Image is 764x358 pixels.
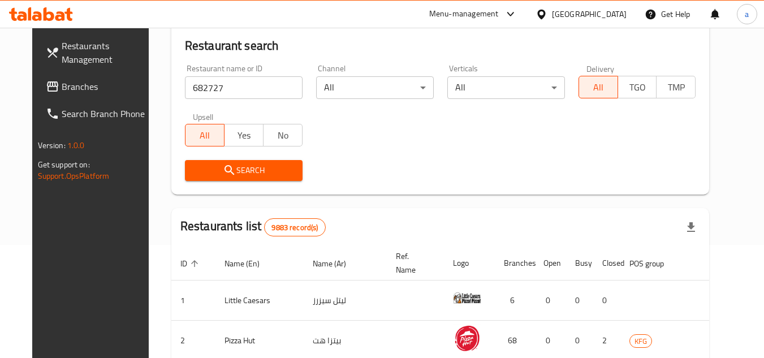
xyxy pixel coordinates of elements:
span: All [190,127,220,144]
div: Export file [677,214,705,241]
th: Closed [593,246,620,281]
span: Branches [62,80,151,93]
span: Search Branch Phone [62,107,151,120]
td: 6 [495,281,534,321]
div: Total records count [264,218,325,236]
th: Logo [444,246,495,281]
h2: Restaurants list [180,218,326,236]
span: No [268,127,298,144]
div: All [316,76,434,99]
div: Menu-management [429,7,499,21]
td: Little Caesars [215,281,304,321]
button: No [263,124,303,146]
th: Open [534,246,566,281]
span: Yes [229,127,259,144]
a: Restaurants Management [37,32,160,73]
a: Search Branch Phone [37,100,160,127]
button: Yes [224,124,264,146]
span: ID [180,257,202,270]
span: TMP [661,79,691,96]
span: TGO [623,79,653,96]
td: 0 [534,281,566,321]
a: Support.OpsPlatform [38,169,110,183]
label: Delivery [586,64,615,72]
button: TMP [656,76,696,98]
span: Restaurants Management [62,39,151,66]
img: Little Caesars [453,284,481,312]
td: 0 [593,281,620,321]
th: Branches [495,246,534,281]
span: 9883 record(s) [265,222,325,233]
td: 0 [566,281,593,321]
div: [GEOGRAPHIC_DATA] [552,8,627,20]
span: Name (En) [225,257,274,270]
button: All [579,76,618,98]
span: Ref. Name [396,249,430,277]
span: Search [194,163,293,178]
a: Branches [37,73,160,100]
th: Busy [566,246,593,281]
div: All [447,76,565,99]
label: Upsell [193,113,214,120]
h2: Restaurant search [185,37,696,54]
button: Search [185,160,303,181]
span: All [584,79,614,96]
input: Search for restaurant name or ID.. [185,76,303,99]
span: Name (Ar) [313,257,361,270]
button: All [185,124,225,146]
span: 1.0.0 [67,138,85,153]
span: a [745,8,749,20]
span: Get support on: [38,157,90,172]
td: ليتل سيزرز [304,281,387,321]
img: Pizza Hut [453,324,481,352]
span: Version: [38,138,66,153]
span: KFG [630,335,651,348]
td: 1 [171,281,215,321]
button: TGO [618,76,657,98]
span: POS group [629,257,679,270]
